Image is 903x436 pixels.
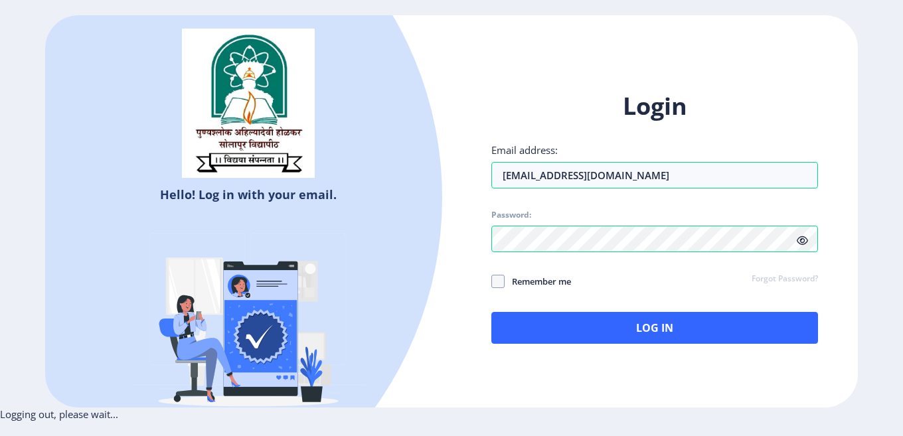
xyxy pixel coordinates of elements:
[491,210,531,220] label: Password:
[505,273,571,289] span: Remember me
[752,273,818,285] a: Forgot Password?
[491,90,818,122] h1: Login
[182,29,315,179] img: sulogo.png
[491,312,818,344] button: Log In
[491,162,818,188] input: Email address
[491,143,558,157] label: Email address:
